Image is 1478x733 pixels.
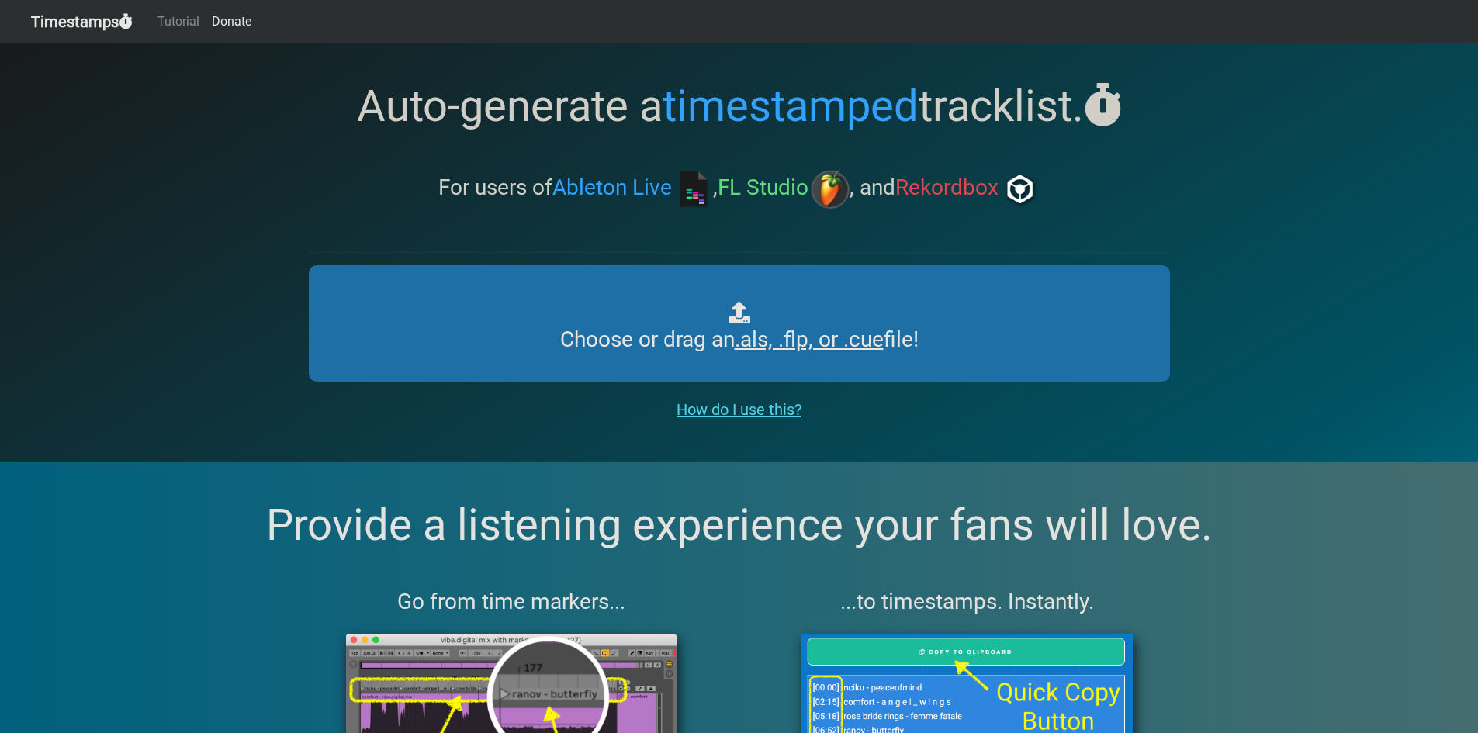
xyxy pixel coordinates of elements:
[1001,170,1040,209] img: rb.png
[309,589,715,615] h3: Go from time markers...
[895,175,999,201] span: Rekordbox
[718,175,808,201] span: FL Studio
[811,170,850,209] img: fl.png
[206,6,258,37] a: Donate
[31,6,133,37] a: Timestamps
[764,589,1170,615] h3: ...to timestamps. Instantly.
[151,6,206,37] a: Tutorial
[309,170,1170,209] h3: For users of , , and
[37,500,1441,551] h2: Provide a listening experience your fans will love.
[552,175,672,201] span: Ableton Live
[677,400,801,419] u: How do I use this?
[674,170,713,209] img: ableton.png
[309,81,1170,133] h1: Auto-generate a tracklist.
[663,81,919,132] span: timestamped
